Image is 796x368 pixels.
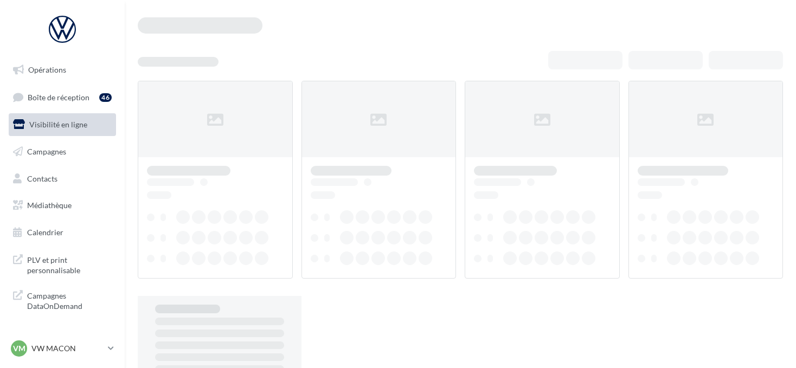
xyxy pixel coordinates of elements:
span: Opérations [28,65,66,74]
a: Calendrier [7,221,118,244]
span: Calendrier [27,228,63,237]
a: Médiathèque [7,194,118,217]
span: Médiathèque [27,201,72,210]
span: Boîte de réception [28,92,89,101]
span: Campagnes [27,147,66,156]
div: 46 [99,93,112,102]
a: Contacts [7,167,118,190]
span: Contacts [27,173,57,183]
span: VM [13,343,25,354]
a: Campagnes DataOnDemand [7,284,118,316]
a: Opérations [7,59,118,81]
a: PLV et print personnalisable [7,248,118,280]
a: Boîte de réception46 [7,86,118,109]
a: Campagnes [7,140,118,163]
span: PLV et print personnalisable [27,253,112,276]
p: VW MACON [31,343,104,354]
span: Visibilité en ligne [29,120,87,129]
a: VM VW MACON [9,338,116,359]
span: Campagnes DataOnDemand [27,288,112,312]
a: Visibilité en ligne [7,113,118,136]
